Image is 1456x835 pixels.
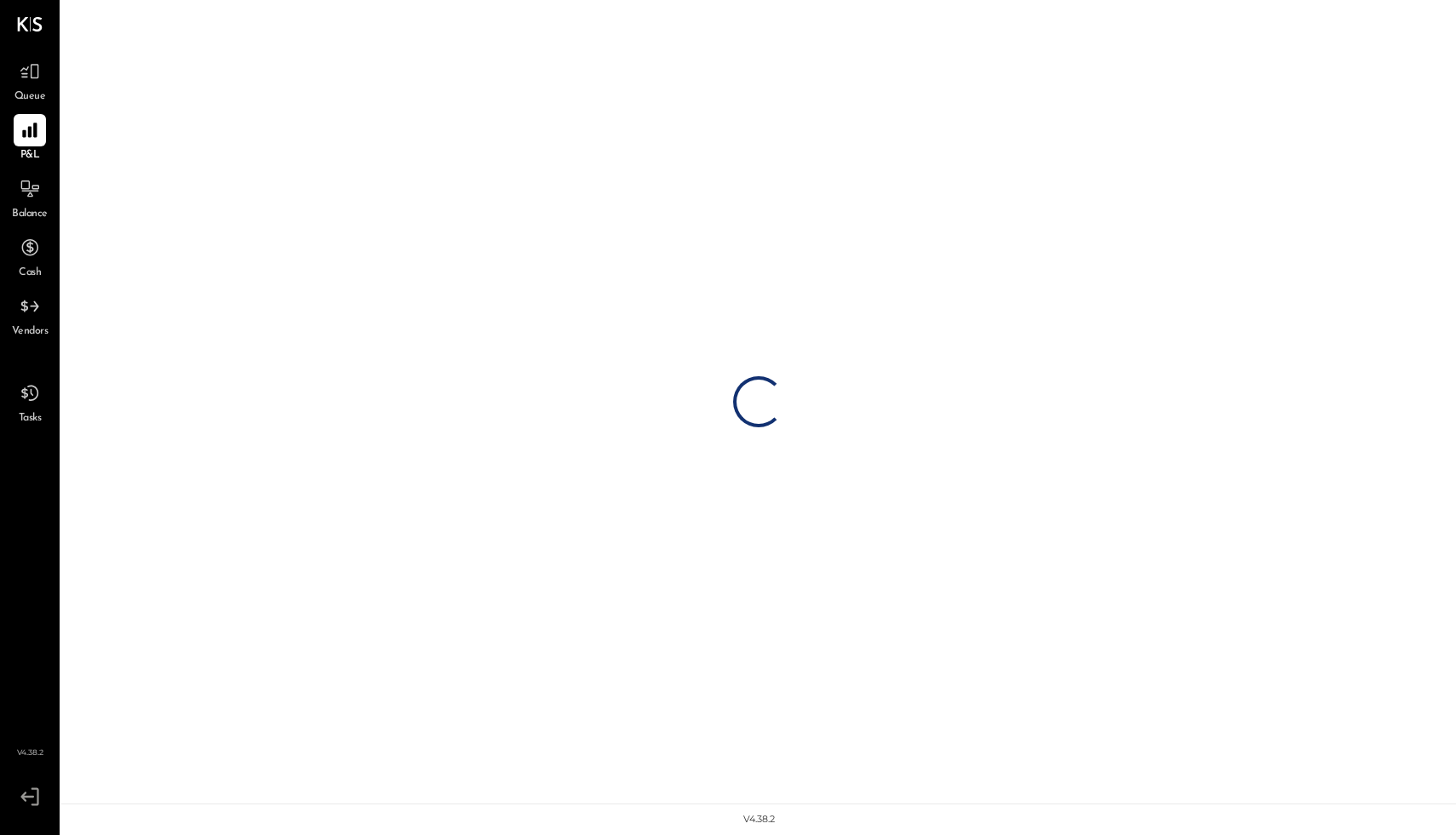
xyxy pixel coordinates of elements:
[1,173,59,222] a: Balance
[1,55,59,105] a: Queue
[1,232,59,281] a: Cash
[1,377,59,426] a: Tasks
[12,207,48,222] span: Balance
[14,89,46,105] span: Queue
[20,148,40,163] span: P&L
[1,114,59,163] a: P&L
[19,411,42,426] span: Tasks
[743,813,775,826] div: v 4.38.2
[19,266,41,281] span: Cash
[12,324,49,340] span: Vendors
[1,290,59,340] a: Vendors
